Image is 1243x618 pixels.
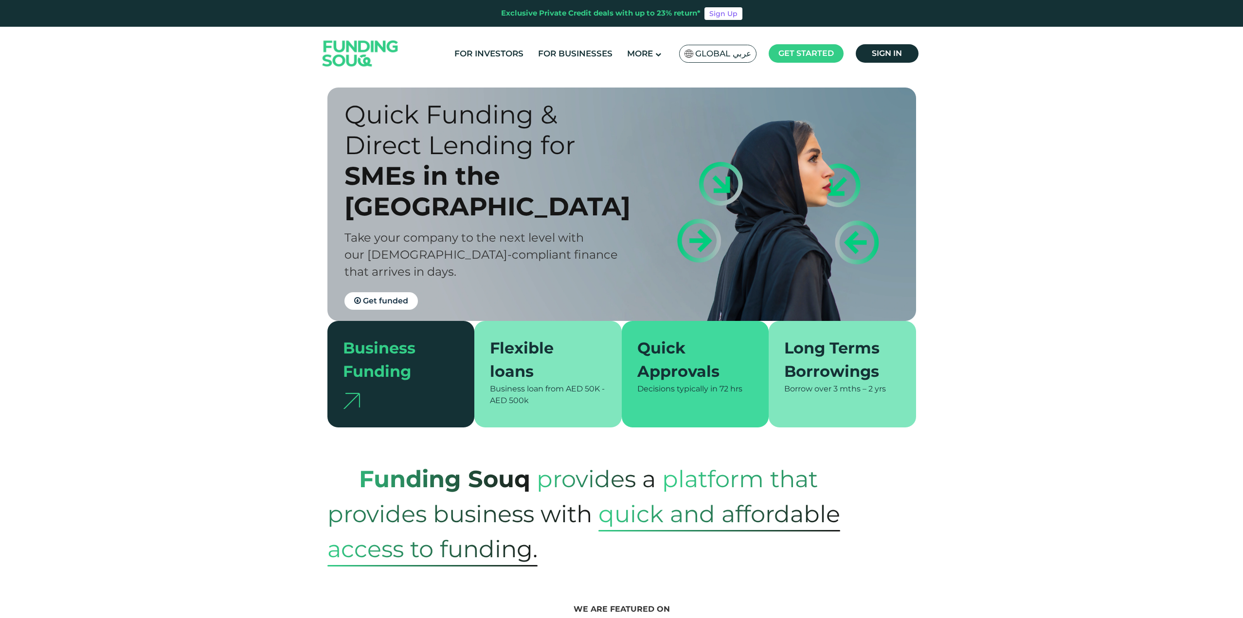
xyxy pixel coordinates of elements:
span: quick and affordable [598,496,840,531]
a: For Investors [452,46,526,62]
span: Business loan from [490,384,564,393]
div: Flexible loans [490,336,594,383]
div: Long Terms Borrowings [784,336,889,383]
div: Quick Approvals [637,336,742,383]
span: Get funded [363,296,408,305]
span: More [627,49,653,58]
span: 72 hrs [720,384,742,393]
span: Sign in [872,49,902,58]
span: Global عربي [695,48,751,59]
span: Borrow over [784,384,831,393]
span: 3 mths – 2 yrs [833,384,886,393]
img: arrow [343,393,360,409]
span: Take your company to the next level with our [DEMOGRAPHIC_DATA]-compliant finance that arrives in... [344,230,618,279]
div: Business Funding [343,336,448,383]
span: provides a [537,455,656,503]
img: SA Flag [685,50,693,58]
a: Sign Up [704,7,742,20]
span: Get started [778,49,834,58]
img: Logo [313,29,408,78]
a: Get funded [344,292,418,310]
a: Sign in [856,44,919,63]
span: access to funding. [327,531,538,566]
div: SMEs in the [GEOGRAPHIC_DATA] [344,160,639,222]
span: We are featured on [574,604,670,614]
div: Quick Funding & Direct Lending for [344,99,639,160]
a: For Businesses [536,46,615,62]
span: platform that provides business with [327,455,818,538]
span: Decisions typically in [637,384,718,393]
div: Exclusive Private Credit deals with up to 23% return* [501,8,701,19]
strong: Funding Souq [359,465,530,493]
